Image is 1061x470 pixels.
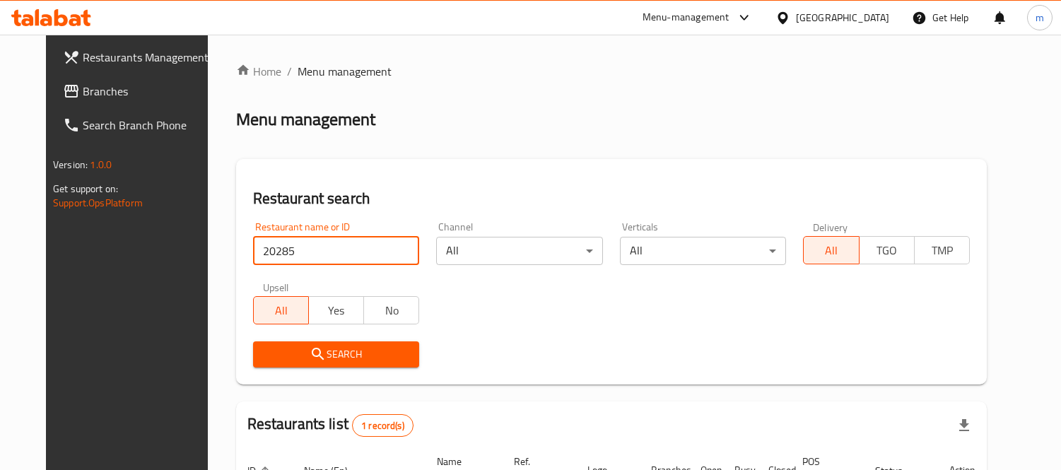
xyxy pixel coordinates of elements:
span: Version: [53,155,88,174]
a: Search Branch Phone [52,108,223,142]
span: Yes [315,300,358,321]
a: Branches [52,74,223,108]
h2: Menu management [236,108,375,131]
a: Restaurants Management [52,40,223,74]
span: Get support on: [53,180,118,198]
button: All [803,236,859,264]
button: No [363,296,419,324]
label: Delivery [813,222,848,232]
div: All [620,237,787,265]
span: 1.0.0 [90,155,112,174]
span: m [1036,10,1044,25]
button: Yes [308,296,364,324]
label: Upsell [263,282,289,292]
div: Total records count [352,414,414,437]
span: TGO [865,240,909,261]
span: Menu management [298,63,392,80]
span: All [259,300,303,321]
input: Search for restaurant name or ID.. [253,237,420,265]
div: Menu-management [643,9,729,26]
span: 1 record(s) [353,419,413,433]
button: TGO [859,236,915,264]
span: Restaurants Management [83,49,212,66]
h2: Restaurants list [247,413,414,437]
button: All [253,296,309,324]
nav: breadcrumb [236,63,987,80]
div: [GEOGRAPHIC_DATA] [796,10,889,25]
button: Search [253,341,420,368]
button: TMP [914,236,970,264]
span: Branches [83,83,212,100]
span: TMP [920,240,964,261]
span: All [809,240,853,261]
a: Support.OpsPlatform [53,194,143,212]
span: Search [264,346,409,363]
div: All [436,237,603,265]
div: Export file [947,409,981,442]
span: No [370,300,414,321]
span: Search Branch Phone [83,117,212,134]
a: Home [236,63,281,80]
li: / [287,63,292,80]
h2: Restaurant search [253,188,970,209]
